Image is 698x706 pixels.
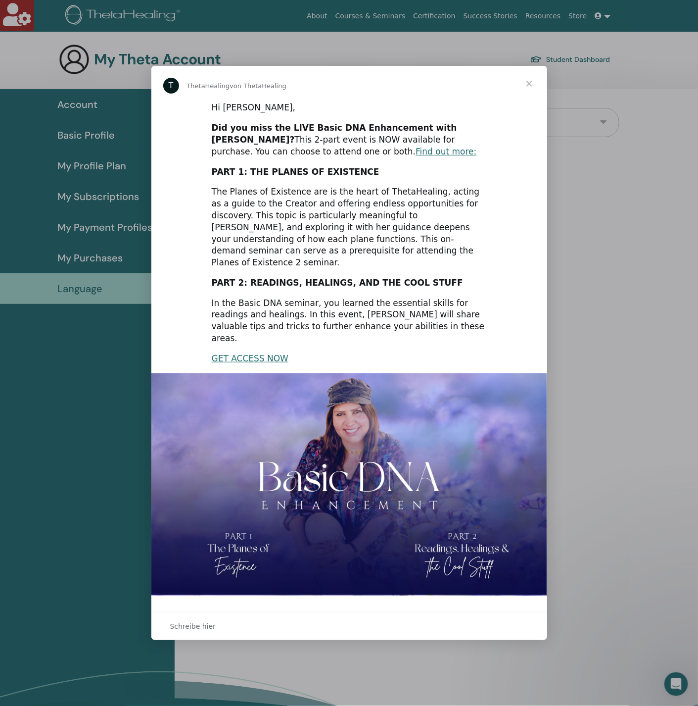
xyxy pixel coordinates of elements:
[163,78,179,94] div: Profile image for ThetaHealing
[230,82,286,90] span: von ThetaHealing
[212,122,487,157] div: This 2-part event is NOW available for purchase. You can choose to attend one or both.
[212,186,487,269] div: The Planes of Existence are is the heart of ThetaHealing, acting as a guide to the Creator and of...
[212,167,379,177] b: PART 1: THE PLANES OF EXISTENCE
[212,123,457,145] b: Did you miss the LIVE Basic DNA Enhancement with [PERSON_NAME]?
[170,620,216,633] span: Schreibe hier
[187,82,230,90] span: ThetaHealing
[212,353,288,363] a: GET ACCESS NOW
[212,298,487,345] div: In the Basic DNA seminar, you learned the essential skills for readings and healings. In this eve...
[212,102,487,114] div: Hi [PERSON_NAME],
[212,278,463,288] b: PART 2: READINGS, HEALINGS, AND THE COOL STUFF
[151,612,547,640] div: Unterhaltung öffnen und antworten
[512,66,547,101] span: Schließen
[416,147,476,156] a: Find out more:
